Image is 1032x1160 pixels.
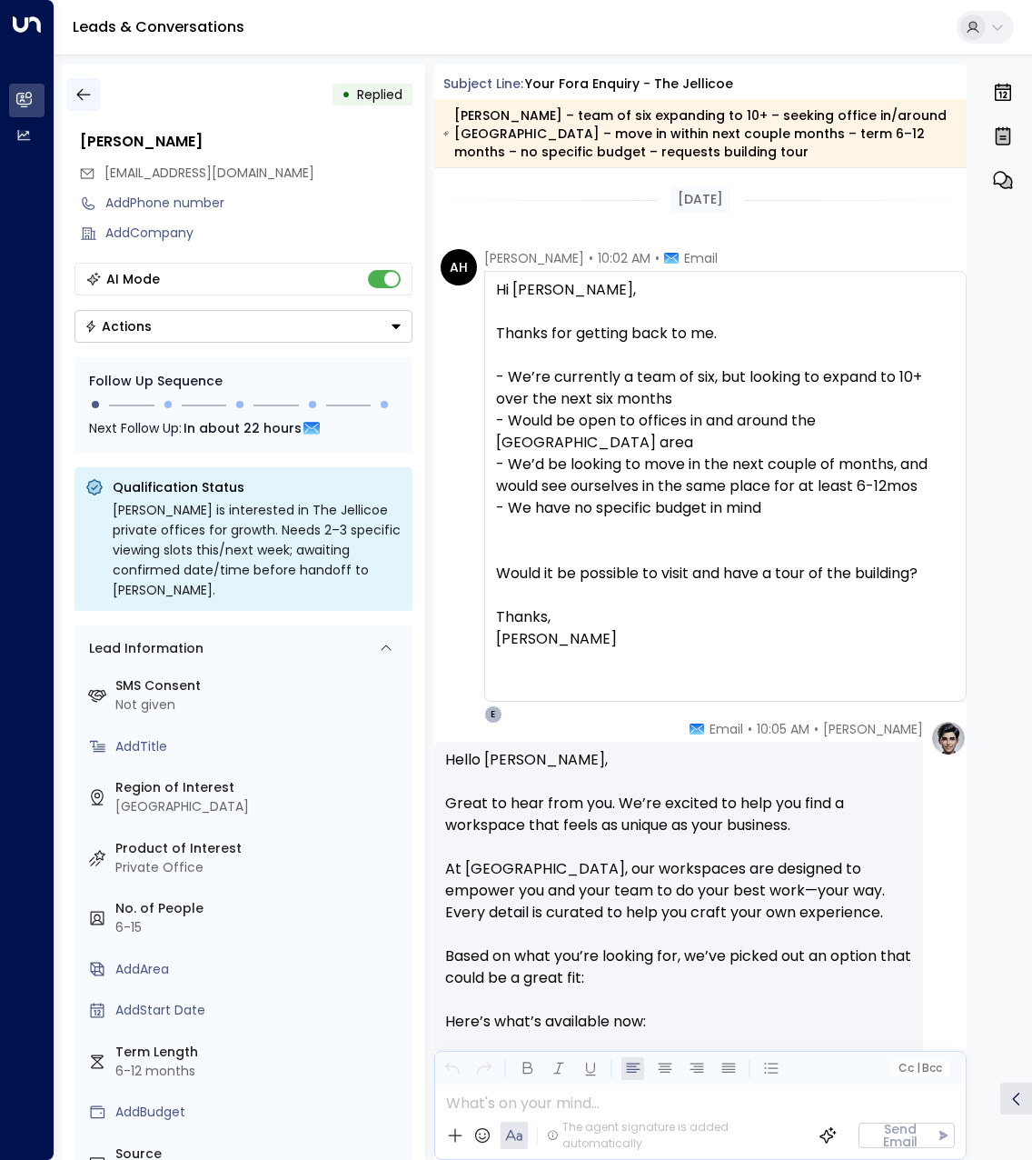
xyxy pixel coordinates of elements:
button: Redo [472,1057,495,1080]
label: No. of People [115,899,405,918]
button: Actions [74,310,412,343]
div: [GEOGRAPHIC_DATA] [115,797,405,816]
span: Email [709,720,743,738]
label: Product of Interest [115,839,405,858]
div: Thanks, [496,606,956,628]
span: Email [684,249,718,267]
div: Follow Up Sequence [89,372,398,391]
div: The agent signature is added automatically [547,1119,805,1152]
div: AddArea [115,960,405,979]
label: Term Length [115,1043,405,1062]
div: AI Mode [106,270,160,288]
div: [PERSON_NAME] is interested in The Jellicoe private offices for growth. Needs 2–3 specific viewin... [113,500,402,600]
label: Region of Interest [115,778,405,797]
button: Cc|Bcc [891,1060,949,1077]
div: E [484,705,502,724]
div: Private Office [115,858,405,877]
div: AddPhone number [105,194,412,213]
span: [EMAIL_ADDRESS][DOMAIN_NAME] [104,164,314,182]
div: - We’d be looking to move in the next couple of months, and would see ourselves in the same place... [496,454,956,497]
div: Lead Information [83,639,203,658]
span: [PERSON_NAME] [484,249,584,267]
span: • [748,720,752,738]
label: SMS Consent [115,676,405,695]
div: - We’re currently a team of six, but looking to expand to 10+ over the next six months [496,366,956,410]
div: [PERSON_NAME] [80,131,412,153]
div: [PERSON_NAME] [496,628,956,650]
button: Undo [441,1057,463,1080]
div: AddCompany [105,224,412,243]
div: Thanks for getting back to me. [496,323,956,345]
div: AddBudget [115,1103,405,1122]
span: Cc Bcc [898,1062,942,1075]
div: • [342,78,351,111]
span: 10:05 AM [757,720,809,738]
div: - Would be open to offices in and around the [GEOGRAPHIC_DATA] area [496,410,956,454]
span: [PERSON_NAME] [823,720,923,738]
div: Actions [84,318,152,335]
span: | [916,1062,919,1075]
div: Not given [115,695,405,715]
img: profile-logo.png [930,720,967,756]
span: • [814,720,819,738]
span: • [655,249,660,267]
span: In about 22 hours [184,418,302,438]
div: 6-12 months [115,1062,405,1081]
a: Leads & Conversations [73,16,244,37]
div: AddStart Date [115,1001,405,1020]
div: Would it be possible to visit and have a tour of the building? [496,563,956,585]
div: Your Fora Enquiry - The Jellicoe [525,75,733,94]
span: Replied [357,85,402,104]
div: - We have no specific budget in mind [496,497,956,519]
span: aohorne9@gmail.com [104,164,314,183]
div: [DATE] [670,186,730,213]
div: Hi [PERSON_NAME], [496,279,956,694]
div: AddTitle [115,737,405,756]
p: Qualification Status [113,478,402,496]
div: AH [441,249,477,285]
div: 6-15 [115,918,405,937]
span: • [589,249,593,267]
span: 10:02 AM [598,249,650,267]
div: Next Follow Up: [89,418,398,438]
div: [PERSON_NAME] – team of six expanding to 10+ – seeking office in/around [GEOGRAPHIC_DATA] – move ... [443,106,957,161]
div: Button group with a nested menu [74,310,412,343]
span: Subject Line: [443,75,523,93]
